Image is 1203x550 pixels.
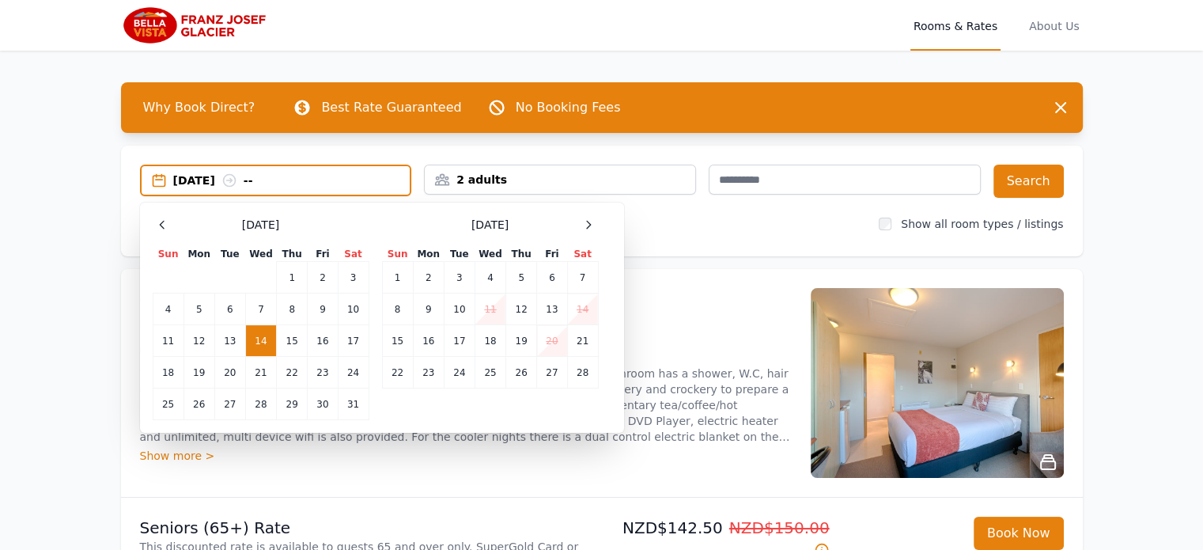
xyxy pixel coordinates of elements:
td: 10 [444,294,475,325]
p: Seniors (65+) Rate [140,517,596,539]
td: 7 [245,294,276,325]
div: [DATE] -- [173,173,410,188]
td: 14 [567,294,598,325]
img: Bella Vista Franz Josef Glacier [121,6,274,44]
td: 12 [183,325,214,357]
td: 21 [245,357,276,389]
td: 13 [537,294,567,325]
td: 19 [506,325,537,357]
td: 28 [245,389,276,420]
td: 5 [506,262,537,294]
th: Tue [214,247,245,262]
td: 17 [444,325,475,357]
td: 27 [537,357,567,389]
td: 3 [444,262,475,294]
td: 10 [338,294,369,325]
th: Wed [245,247,276,262]
td: 27 [214,389,245,420]
th: Sat [567,247,598,262]
th: Fri [537,247,567,262]
th: Mon [183,247,214,262]
td: 17 [338,325,369,357]
th: Wed [475,247,505,262]
td: 9 [413,294,444,325]
td: 14 [245,325,276,357]
div: Show more > [140,448,792,464]
td: 15 [382,325,413,357]
th: Mon [413,247,444,262]
span: Why Book Direct? [131,92,268,123]
td: 20 [537,325,567,357]
td: 8 [382,294,413,325]
th: Sun [382,247,413,262]
button: Search [993,165,1064,198]
td: 6 [214,294,245,325]
th: Tue [444,247,475,262]
span: [DATE] [471,217,509,233]
td: 22 [382,357,413,389]
td: 23 [413,357,444,389]
td: 25 [153,389,183,420]
td: 11 [475,294,505,325]
td: 20 [214,357,245,389]
td: 5 [183,294,214,325]
td: 18 [153,357,183,389]
th: Sat [338,247,369,262]
td: 19 [183,357,214,389]
td: 23 [308,357,338,389]
td: 30 [308,389,338,420]
td: 2 [308,262,338,294]
th: Fri [308,247,338,262]
td: 15 [277,325,308,357]
td: 26 [506,357,537,389]
td: 29 [277,389,308,420]
th: Sun [153,247,183,262]
td: 26 [183,389,214,420]
td: 8 [277,294,308,325]
td: 12 [506,294,537,325]
td: 25 [475,357,505,389]
td: 4 [153,294,183,325]
td: 28 [567,357,598,389]
td: 7 [567,262,598,294]
td: 11 [153,325,183,357]
td: 21 [567,325,598,357]
td: 1 [277,262,308,294]
td: 24 [444,357,475,389]
td: 16 [413,325,444,357]
td: 18 [475,325,505,357]
label: Show all room types / listings [901,218,1063,230]
td: 31 [338,389,369,420]
td: 13 [214,325,245,357]
th: Thu [506,247,537,262]
td: 6 [537,262,567,294]
td: 4 [475,262,505,294]
td: 22 [277,357,308,389]
td: 1 [382,262,413,294]
td: 16 [308,325,338,357]
td: 3 [338,262,369,294]
p: Best Rate Guaranteed [321,98,461,117]
p: No Booking Fees [516,98,621,117]
span: [DATE] [242,217,279,233]
span: NZD$150.00 [729,518,830,537]
td: 2 [413,262,444,294]
td: 24 [338,357,369,389]
th: Thu [277,247,308,262]
button: Book Now [974,517,1064,550]
td: 9 [308,294,338,325]
div: 2 adults [425,172,695,188]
